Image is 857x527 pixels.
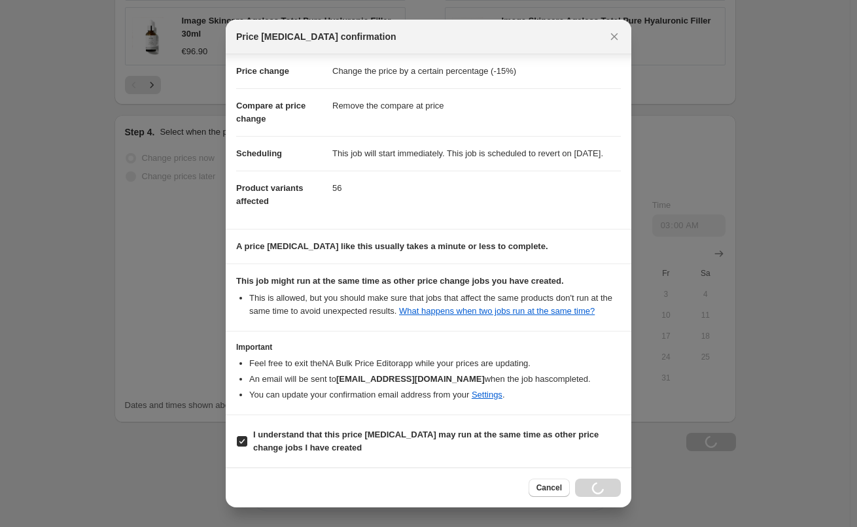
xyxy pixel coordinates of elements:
[249,292,621,318] li: This is allowed, but you should make sure that jobs that affect the same products don ' t run at ...
[605,27,623,46] button: Close
[472,390,502,399] a: Settings
[332,54,621,88] dd: Change the price by a certain percentage (-15%)
[253,430,599,452] b: I understand that this price [MEDICAL_DATA] may run at the same time as other price change jobs I...
[236,183,304,206] span: Product variants affected
[236,66,289,76] span: Price change
[399,306,595,316] a: What happens when two jobs run at the same time?
[236,30,396,43] span: Price [MEDICAL_DATA] confirmation
[249,373,621,386] li: An email will be sent to when the job has completed .
[332,171,621,205] dd: 56
[236,241,548,251] b: A price [MEDICAL_DATA] like this usually takes a minute or less to complete.
[332,136,621,171] dd: This job will start immediately. This job is scheduled to revert on [DATE].
[249,357,621,370] li: Feel free to exit the NA Bulk Price Editor app while your prices are updating.
[529,479,570,497] button: Cancel
[236,342,621,352] h3: Important
[236,276,564,286] b: This job might run at the same time as other price change jobs you have created.
[249,388,621,401] li: You can update your confirmation email address from your .
[236,101,306,124] span: Compare at price change
[336,374,485,384] b: [EMAIL_ADDRESS][DOMAIN_NAME]
[332,88,621,123] dd: Remove the compare at price
[536,483,562,493] span: Cancel
[236,148,282,158] span: Scheduling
